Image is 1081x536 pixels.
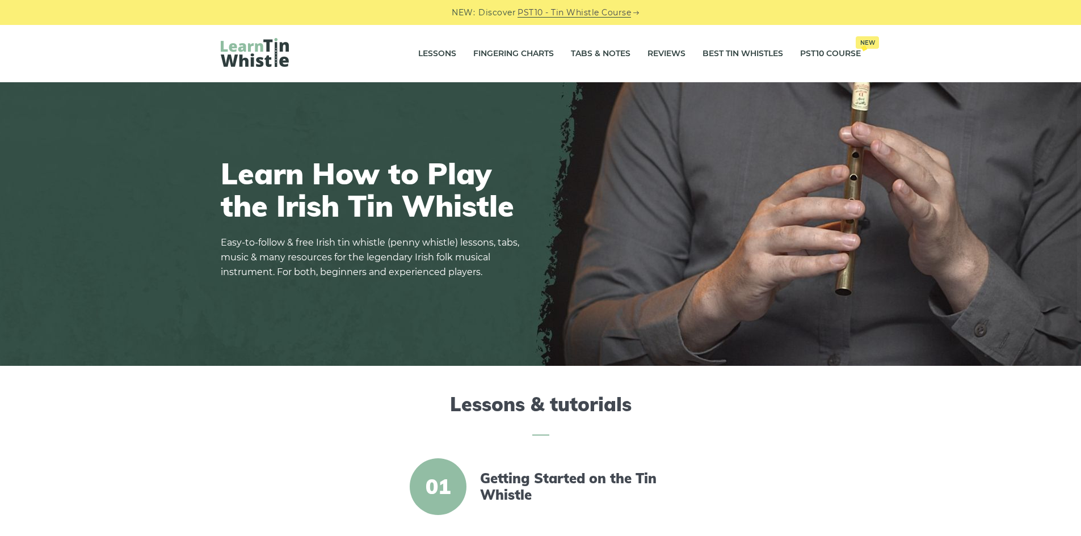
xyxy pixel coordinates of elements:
[473,40,554,68] a: Fingering Charts
[221,393,861,436] h2: Lessons & tutorials
[480,470,675,503] a: Getting Started on the Tin Whistle
[221,157,527,222] h1: Learn How to Play the Irish Tin Whistle
[410,458,466,515] span: 01
[856,36,879,49] span: New
[221,38,289,67] img: LearnTinWhistle.com
[800,40,861,68] a: PST10 CourseNew
[647,40,685,68] a: Reviews
[418,40,456,68] a: Lessons
[571,40,630,68] a: Tabs & Notes
[221,235,527,280] p: Easy-to-follow & free Irish tin whistle (penny whistle) lessons, tabs, music & many resources for...
[703,40,783,68] a: Best Tin Whistles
